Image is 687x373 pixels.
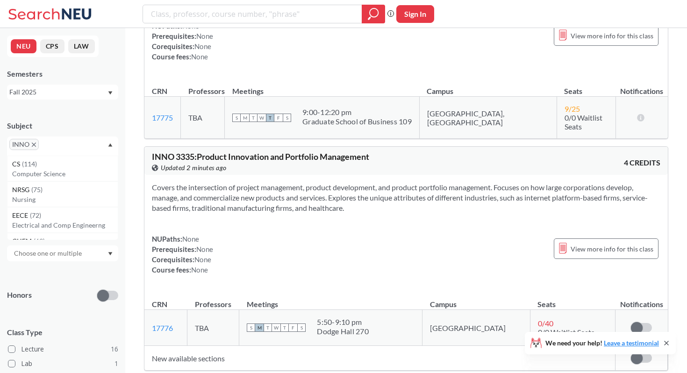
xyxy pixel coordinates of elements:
[8,358,118,370] label: Lab
[108,91,113,95] svg: Dropdown arrow
[12,169,118,179] p: Computer Science
[34,237,45,245] span: ( 69 )
[419,97,557,139] td: [GEOGRAPHIC_DATA], [GEOGRAPHIC_DATA]
[12,185,31,195] span: NRSG
[12,221,118,230] p: Electrical and Comp Engineerng
[317,327,369,336] div: Dodge Hall 270
[7,245,118,261] div: Dropdown arrow
[152,21,213,62] div: NUPaths: Prerequisites: Corequisites: Course fees:
[7,136,118,156] div: INNOX to remove pillDropdown arrowCS(114)Computer ScienceNRSG(75)NursingEECE(72)Electrical and Co...
[7,69,118,79] div: Semesters
[111,344,118,354] span: 16
[181,77,225,97] th: Professors
[422,310,530,346] td: [GEOGRAPHIC_DATA]
[144,346,615,371] td: New available sections
[187,290,239,310] th: Professors
[152,323,173,332] a: 17776
[7,327,118,337] span: Class Type
[12,210,30,221] span: EECE
[40,39,64,53] button: CPS
[624,158,660,168] span: 4 CREDITS
[317,317,369,327] div: 5:50 - 9:10 pm
[7,121,118,131] div: Subject
[152,86,167,96] div: CRN
[152,113,173,122] a: 17775
[32,143,36,147] svg: X to remove pill
[258,114,266,122] span: W
[12,195,118,204] p: Nursing
[239,290,422,310] th: Meetings
[249,114,258,122] span: T
[9,248,88,259] input: Choose one or multiple
[9,87,107,97] div: Fall 2025
[191,265,208,274] span: None
[545,340,659,346] span: We need your help!
[419,77,557,97] th: Campus
[194,42,211,50] span: None
[191,52,208,61] span: None
[181,97,225,139] td: TBA
[12,236,34,246] span: CHEM
[225,77,420,97] th: Meetings
[7,85,118,100] div: Fall 2025Dropdown arrow
[615,290,668,310] th: Notifications
[187,310,239,346] td: TBA
[9,139,39,150] span: INNOX to remove pill
[152,234,213,275] div: NUPaths: Prerequisites: Corequisites: Course fees:
[565,113,602,131] span: 0/0 Waitlist Seats
[264,323,272,332] span: T
[571,243,653,255] span: View more info for this class
[196,32,213,40] span: None
[289,323,297,332] span: F
[196,245,213,253] span: None
[150,6,355,22] input: Class, professor, course number, "phrase"
[114,359,118,369] span: 1
[182,235,199,243] span: None
[194,255,211,264] span: None
[302,108,412,117] div: 9:00 - 12:20 pm
[422,290,530,310] th: Campus
[604,339,659,347] a: Leave a testimonial
[362,5,385,23] div: magnifying glass
[255,323,264,332] span: M
[232,114,241,122] span: S
[30,211,41,219] span: ( 72 )
[152,151,369,162] span: INNO 3335 : Product Innovation and Portfolio Management
[538,328,594,337] span: 0/0 Waitlist Seats
[31,186,43,194] span: ( 75 )
[22,160,37,168] span: ( 114 )
[152,299,167,309] div: CRN
[108,143,113,147] svg: Dropdown arrow
[241,114,249,122] span: M
[12,159,22,169] span: CS
[615,77,668,97] th: Notifications
[108,252,113,256] svg: Dropdown arrow
[571,30,653,42] span: View more info for this class
[530,290,615,310] th: Seats
[557,77,615,97] th: Seats
[272,323,280,332] span: W
[565,104,580,113] span: 9 / 25
[152,182,660,213] section: Covers the intersection of project management, product development, and product portfolio managem...
[538,319,553,328] span: 0 / 40
[161,163,227,173] span: Updated 2 minutes ago
[7,290,32,301] p: Honors
[274,114,283,122] span: F
[302,117,412,126] div: Graduate School of Business 109
[280,323,289,332] span: T
[283,114,291,122] span: S
[396,5,434,23] button: Sign In
[368,7,379,21] svg: magnifying glass
[297,323,306,332] span: S
[247,323,255,332] span: S
[8,343,118,355] label: Lecture
[68,39,95,53] button: LAW
[11,39,36,53] button: NEU
[266,114,274,122] span: T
